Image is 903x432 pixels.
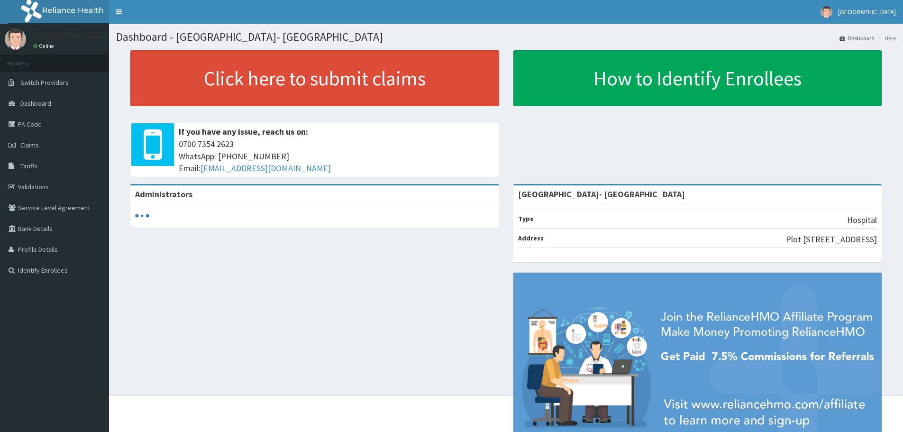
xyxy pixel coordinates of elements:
img: User Image [5,28,26,50]
b: Address [518,234,544,242]
a: Click here to submit claims [130,50,499,106]
p: [GEOGRAPHIC_DATA] [33,31,111,39]
a: How to Identify Enrollees [513,50,882,106]
p: Hospital [847,214,877,226]
span: Dashboard [20,99,51,108]
strong: [GEOGRAPHIC_DATA]- [GEOGRAPHIC_DATA] [518,189,685,200]
a: [EMAIL_ADDRESS][DOMAIN_NAME] [201,163,331,174]
span: Tariffs [20,162,37,170]
p: Plot [STREET_ADDRESS] [786,233,877,246]
a: Dashboard [839,34,875,42]
a: Online [33,43,56,49]
b: Administrators [135,189,192,200]
span: 0700 7354 2623 WhatsApp: [PHONE_NUMBER] Email: [179,138,494,175]
svg: audio-loading [135,209,149,223]
b: Type [518,214,534,223]
span: [GEOGRAPHIC_DATA] [838,8,896,16]
span: Claims [20,141,39,149]
h1: Dashboard - [GEOGRAPHIC_DATA]- [GEOGRAPHIC_DATA] [116,31,896,43]
li: Here [876,34,896,42]
img: User Image [821,6,832,18]
b: If you have any issue, reach us on: [179,126,308,137]
span: Switch Providers [20,78,69,87]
